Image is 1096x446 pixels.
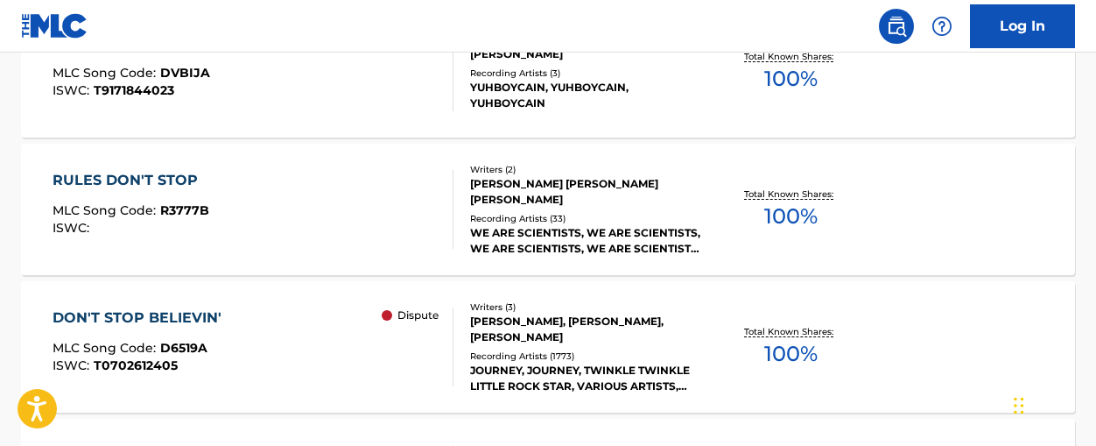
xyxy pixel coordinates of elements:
[470,363,704,394] div: JOURNEY, JOURNEY, TWINKLE TWINKLE LITTLE ROCK STAR, VARIOUS ARTISTS, JOURNEY
[744,325,838,338] p: Total Known Shares:
[470,46,704,62] div: [PERSON_NAME]
[53,82,94,98] span: ISWC :
[53,358,94,373] span: ISWC :
[21,6,1075,138] a: DON'T STOPMLC Song Code:DVBIJAISWC:T9171844023Writers (1)[PERSON_NAME]Recording Artists (3)YUHBOY...
[53,202,160,218] span: MLC Song Code :
[53,220,94,236] span: ISWC :
[21,144,1075,275] a: RULES DON'T STOPMLC Song Code:R3777BISWC:Writers (2)[PERSON_NAME] [PERSON_NAME] [PERSON_NAME]Reco...
[94,82,174,98] span: T9171844023
[160,340,207,356] span: D6519A
[1014,379,1024,432] div: Drag
[879,9,914,44] a: Public Search
[470,314,704,345] div: [PERSON_NAME], [PERSON_NAME], [PERSON_NAME]
[470,301,704,314] div: Writers ( 3 )
[53,65,160,81] span: MLC Song Code :
[764,201,818,232] span: 100 %
[1008,362,1096,446] iframe: Chat Widget
[21,13,88,39] img: MLC Logo
[886,16,907,37] img: search
[470,67,704,80] div: Recording Artists ( 3 )
[931,16,952,37] img: help
[160,202,209,218] span: R3777B
[764,63,818,95] span: 100 %
[53,308,230,329] div: DON'T STOP BELIEVIN'
[970,4,1075,48] a: Log In
[94,358,178,373] span: T0702612405
[764,338,818,370] span: 100 %
[21,281,1075,413] a: DON'T STOP BELIEVIN'MLC Song Code:D6519AISWC:T0702612405 DisputeWriters (3)[PERSON_NAME], [PERSON...
[53,340,160,356] span: MLC Song Code :
[53,170,209,191] div: RULES DON'T STOP
[470,350,704,363] div: Recording Artists ( 1773 )
[744,188,838,201] p: Total Known Shares:
[470,176,704,208] div: [PERSON_NAME] [PERSON_NAME] [PERSON_NAME]
[470,80,704,111] div: YUHBOYCAIN, YUHBOYCAIN, YUHBOYCAIN
[160,65,210,81] span: DVBIJA
[397,308,439,323] p: Dispute
[744,50,838,63] p: Total Known Shares:
[470,212,704,225] div: Recording Artists ( 33 )
[924,9,959,44] div: Help
[470,225,704,257] div: WE ARE SCIENTISTS, WE ARE SCIENTISTS, WE ARE SCIENTISTS, WE ARE SCIENTISTS, WE ARE SCIENTISTS
[470,163,704,176] div: Writers ( 2 )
